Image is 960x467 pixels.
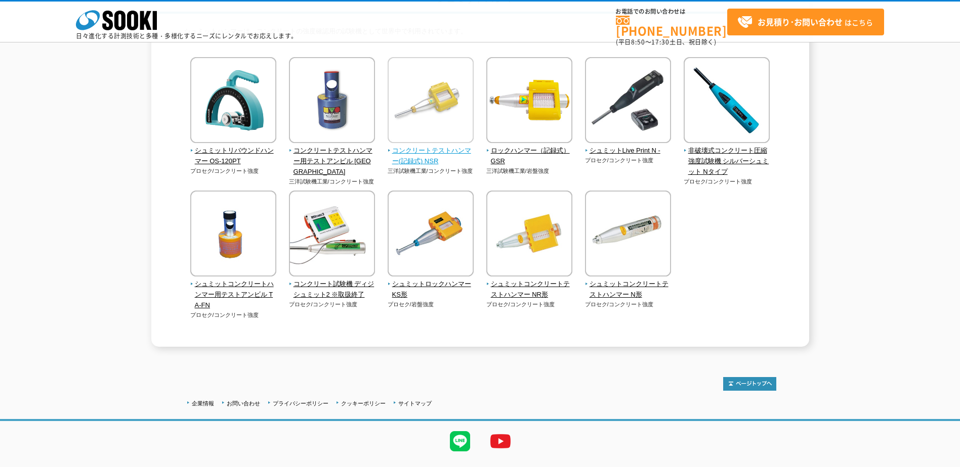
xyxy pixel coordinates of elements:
[585,146,672,156] span: シュミットLive Print N -
[651,37,670,46] span: 17:30
[388,136,474,166] a: コンクリートテストハンマー(記録式) NSR
[616,9,727,15] span: お電話でのお問い合わせは
[388,167,474,175] p: 三洋試験機工業/コンクリート強度
[289,191,375,279] img: コンクリート試験機 ディジシュミット2 ※取扱終了
[273,400,328,406] a: プライバシーポリシー
[190,136,277,166] a: シュミットリバウンドハンマー OS-120PT
[585,57,671,146] img: シュミットLive Print N -
[585,156,672,165] p: プロセク/コンクリート強度
[585,269,672,300] a: シュミットコンクリートテストハンマー N形
[684,146,770,177] span: 非破壊式コンクリート圧縮強度試験機 シルバーシュミット Nタイプ
[723,377,776,391] img: トップページへ
[585,300,672,309] p: プロセク/コンクリート強度
[341,400,386,406] a: クッキーポリシー
[289,300,375,309] p: プロセク/コンクリート強度
[486,136,573,166] a: ロックハンマー（記録式） GSR
[190,57,276,146] img: シュミットリバウンドハンマー OS-120PT
[289,177,375,186] p: 三洋試験機工業/コンクリート強度
[684,57,770,146] img: 非破壊式コンクリート圧縮強度試験機 シルバーシュミット Nタイプ
[289,269,375,300] a: コンクリート試験機 ディジシュミット2 ※取扱終了
[585,279,672,300] span: シュミットコンクリートテストハンマー N形
[289,146,375,177] span: コンクリートテストハンマー用テストアンビル [GEOGRAPHIC_DATA]
[190,279,277,310] span: シュミットコンクリートハンマー用テストアンビル TA-FN
[190,146,277,167] span: シュミットリバウンドハンマー OS-120PT
[289,57,375,146] img: コンクリートテストハンマー用テストアンビル CA
[440,421,480,461] img: LINE
[684,177,770,186] p: プロセク/コンクリート強度
[388,279,474,300] span: シュミットロックハンマー KS形
[190,311,277,319] p: プロセク/コンクリート強度
[585,191,671,279] img: シュミットコンクリートテストハンマー N形
[486,269,573,300] a: シュミットコンクリートテストハンマー NR形
[684,136,770,177] a: 非破壊式コンクリート圧縮強度試験機 シルバーシュミット Nタイプ
[190,167,277,175] p: プロセク/コンクリート強度
[631,37,645,46] span: 8:50
[737,15,873,30] span: はこちら
[388,57,474,146] img: コンクリートテストハンマー(記録式) NSR
[486,300,573,309] p: プロセク/コンクリート強度
[486,57,572,146] img: ロックハンマー（記録式） GSR
[289,279,375,300] span: コンクリート試験機 ディジシュミット2 ※取扱終了
[289,136,375,177] a: コンクリートテストハンマー用テストアンビル [GEOGRAPHIC_DATA]
[758,16,843,28] strong: お見積り･お問い合わせ
[616,37,716,46] span: (平日 ～ 土日、祝日除く)
[190,191,276,279] img: シュミットコンクリートハンマー用テストアンビル TA-FN
[486,167,573,175] p: 三洋試験機工業/岩盤強度
[486,279,573,300] span: シュミットコンクリートテストハンマー NR形
[486,191,572,279] img: シュミットコンクリートテストハンマー NR形
[192,400,214,406] a: 企業情報
[480,421,521,461] img: YouTube
[388,191,474,279] img: シュミットロックハンマー KS形
[388,269,474,300] a: シュミットロックハンマー KS形
[585,136,672,156] a: シュミットLive Print N -
[486,146,573,167] span: ロックハンマー（記録式） GSR
[190,269,277,310] a: シュミットコンクリートハンマー用テストアンビル TA-FN
[398,400,432,406] a: サイトマップ
[227,400,260,406] a: お問い合わせ
[388,146,474,167] span: コンクリートテストハンマー(記録式) NSR
[388,300,474,309] p: プロセク/岩盤強度
[616,16,727,36] a: [PHONE_NUMBER]
[76,33,298,39] p: 日々進化する計測技術と多種・多様化するニーズにレンタルでお応えします。
[727,9,884,35] a: お見積り･お問い合わせはこちら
